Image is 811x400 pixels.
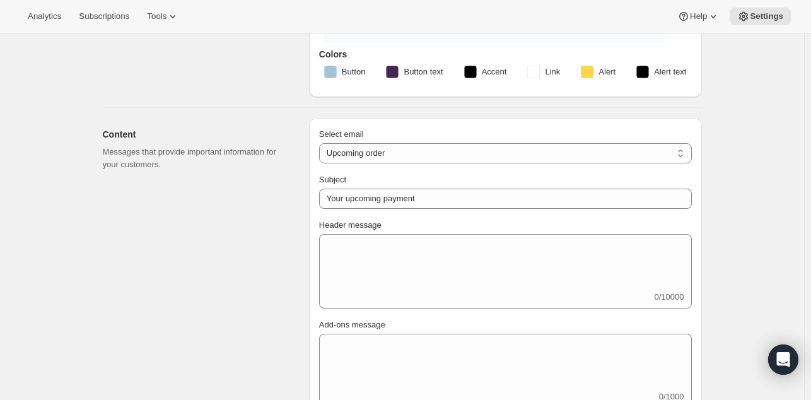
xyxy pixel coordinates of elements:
span: Alert text [654,66,686,78]
button: Accent [457,62,515,82]
span: Help [690,11,707,21]
div: Open Intercom Messenger [768,344,798,375]
span: Accent [482,66,507,78]
h3: Colors [319,48,692,61]
button: Subscriptions [71,8,137,25]
span: Alert [598,66,616,78]
button: Tools [139,8,187,25]
span: Settings [750,11,783,21]
span: Button [342,66,366,78]
span: Tools [147,11,166,21]
button: Help [670,8,727,25]
button: Analytics [20,8,69,25]
button: Alert text [629,62,694,82]
span: Header message [319,220,382,230]
span: Link [545,66,560,78]
button: Button text [378,62,450,82]
h2: Content [103,128,289,141]
span: Button text [404,66,443,78]
span: Subject [319,175,346,184]
button: Alert [573,62,623,82]
p: Messages that provide important information for your customers. [103,146,289,171]
span: Subscriptions [79,11,129,21]
button: Link [520,62,568,82]
button: Button [317,62,373,82]
span: Add-ons message [319,320,385,329]
span: Select email [319,129,364,139]
span: Analytics [28,11,61,21]
button: Settings [730,8,791,25]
